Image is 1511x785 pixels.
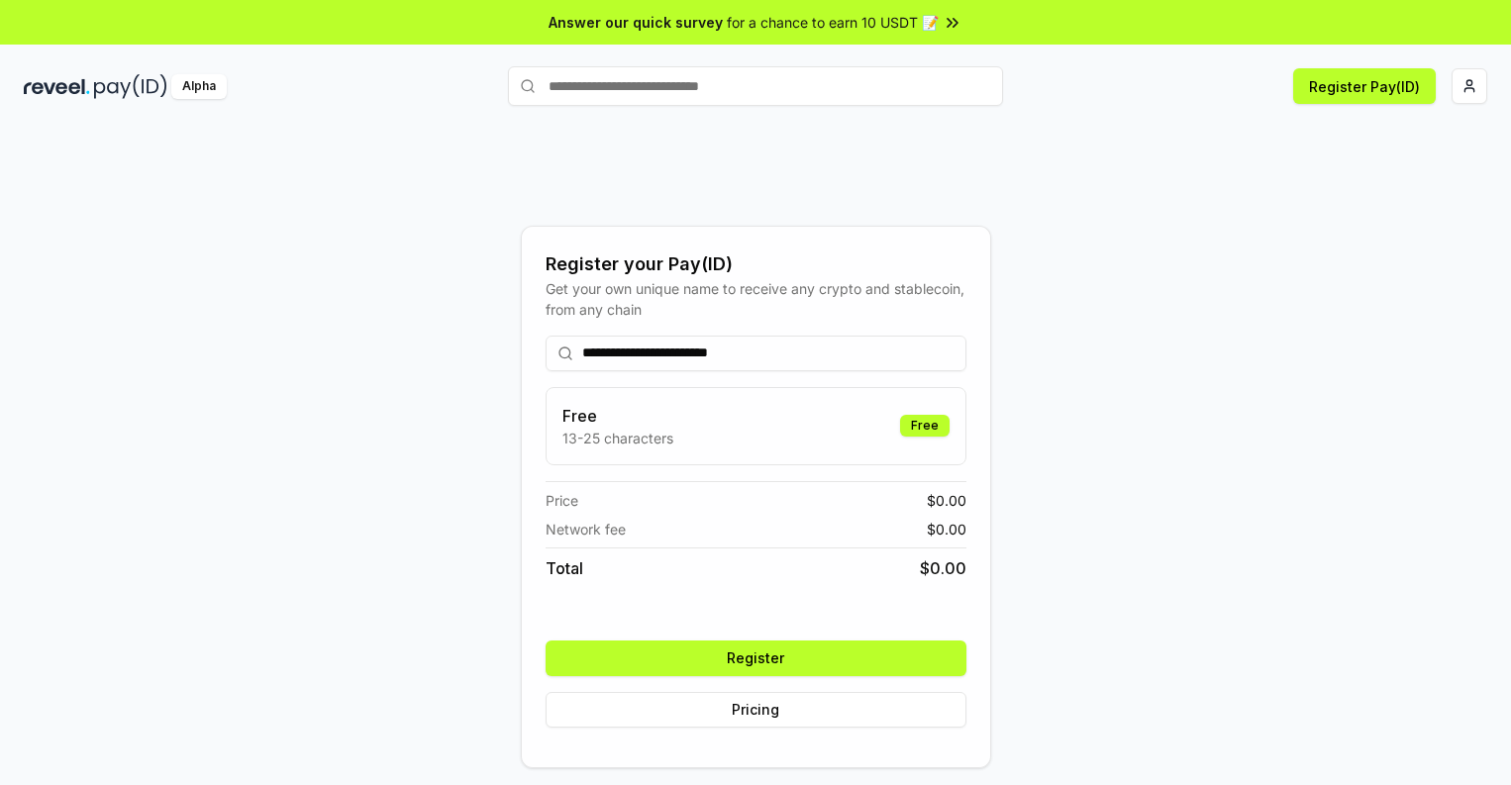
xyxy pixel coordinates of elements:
[900,415,950,437] div: Free
[546,640,966,676] button: Register
[546,490,578,511] span: Price
[549,12,723,33] span: Answer our quick survey
[927,519,966,540] span: $ 0.00
[546,519,626,540] span: Network fee
[1293,68,1436,104] button: Register Pay(ID)
[546,556,583,580] span: Total
[562,428,673,448] p: 13-25 characters
[24,74,90,99] img: reveel_dark
[546,250,966,278] div: Register your Pay(ID)
[562,404,673,428] h3: Free
[171,74,227,99] div: Alpha
[920,556,966,580] span: $ 0.00
[727,12,939,33] span: for a chance to earn 10 USDT 📝
[927,490,966,511] span: $ 0.00
[546,278,966,320] div: Get your own unique name to receive any crypto and stablecoin, from any chain
[94,74,167,99] img: pay_id
[546,692,966,728] button: Pricing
